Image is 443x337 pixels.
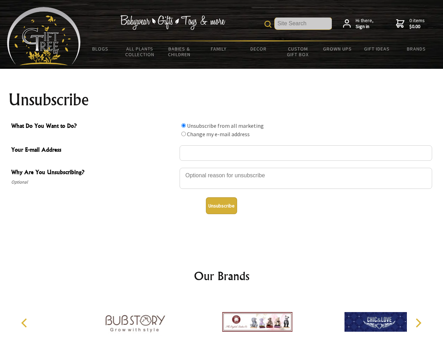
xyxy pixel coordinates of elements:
a: Family [199,41,239,56]
a: BLOGS [81,41,120,56]
button: Previous [18,315,33,331]
a: Babies & Children [160,41,199,62]
span: Optional [11,178,176,186]
span: Hi there, [356,18,374,30]
span: 0 items [409,17,425,30]
img: product search [264,21,271,28]
a: Hi there,Sign in [343,18,374,30]
label: Change my e-mail address [187,131,250,138]
a: 0 items$0.00 [396,18,425,30]
input: What Do You Want to Do? [181,123,186,128]
h1: Unsubscribe [8,91,435,108]
span: What Do You Want to Do? [11,121,176,132]
textarea: Why Are You Unsubscribing? [180,168,432,189]
strong: Sign in [356,24,374,30]
img: Babywear - Gifts - Toys & more [120,15,225,30]
input: What Do You Want to Do? [181,132,186,136]
a: Custom Gift Box [278,41,318,62]
input: Site Search [275,18,332,29]
span: Your E-mail Address [11,145,176,156]
a: Grown Ups [317,41,357,56]
a: Decor [239,41,278,56]
strong: $0.00 [409,24,425,30]
a: Brands [397,41,436,56]
input: Your E-mail Address [180,145,432,161]
a: All Plants Collection [120,41,160,62]
button: Next [410,315,426,331]
label: Unsubscribe from all marketing [187,122,264,129]
span: Why Are You Unsubscribing? [11,168,176,178]
a: Gift Ideas [357,41,397,56]
h2: Our Brands [14,267,429,284]
button: Unsubscribe [206,197,237,214]
img: Babyware - Gifts - Toys and more... [7,7,81,65]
